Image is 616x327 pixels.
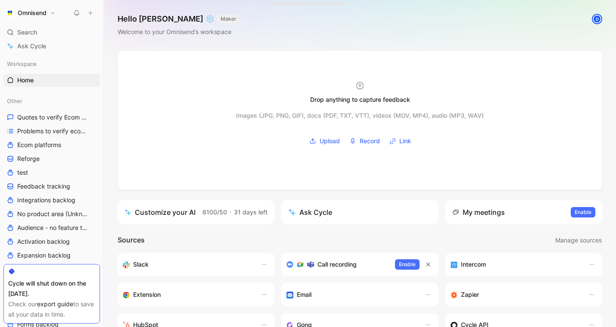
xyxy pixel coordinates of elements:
span: Search [17,27,37,38]
div: Images (JPG, PNG, GIF), docs (PDF, TXT, VTT), videos (MOV, MP4), audio (MP3, WAV) [236,110,484,121]
span: Upload [320,136,340,146]
a: Home [3,74,100,87]
span: Ask Cycle [17,41,46,51]
div: Record & transcribe meetings from Zoom, Meet & Teams. [286,259,388,270]
div: Ask Cycle [288,207,332,217]
span: · [230,208,231,216]
h3: Intercom [461,259,486,270]
a: export guide [37,300,73,308]
a: Customize your AI6100/50·31 days left [118,200,274,224]
div: Forward emails to your feedback inbox [286,289,416,300]
a: Reforge [3,152,100,165]
span: Record [360,136,380,146]
a: Activation backlog [3,235,100,248]
a: Ecom platforms [3,138,100,151]
span: Enable [399,260,416,269]
a: Ask Cycle [3,40,100,53]
button: Enable [395,259,420,270]
div: Sync your customers, send feedback and get updates in Intercom [451,259,580,270]
button: Record [346,135,383,148]
h3: Slack [133,259,149,270]
h2: Sources [118,235,145,246]
span: Activation backlog [17,237,70,246]
span: No product area (Unknowns) [17,210,89,218]
span: Quotes to verify Ecom platforms [17,113,90,122]
div: Search [3,26,100,39]
span: Workspace [7,60,37,68]
a: MO backlog [3,263,100,276]
div: Capture feedback from anywhere on the web [123,289,252,300]
a: Feedback tracking [3,180,100,193]
span: Expansion backlog [17,251,71,260]
span: Other [7,97,22,105]
div: Workspace [3,57,100,70]
span: Enable [575,208,591,217]
div: D [593,15,601,23]
h1: Omnisend [18,9,47,17]
button: Manage sources [555,235,602,246]
div: Other [3,94,100,107]
span: Integrations backlog [17,196,75,204]
button: Upload [306,135,343,148]
span: 6100/50 [202,208,227,216]
h3: Call recording [317,259,357,270]
a: Integrations backlog [3,194,100,207]
span: 31 days left [234,208,268,216]
div: My meetings [452,207,505,217]
div: Sync your customers, send feedback and get updates in Slack [123,259,252,270]
a: Expansion backlog [3,249,100,262]
span: Reforge [17,154,40,163]
img: Omnisend [6,9,14,17]
a: Problems to verify ecom platforms [3,125,100,138]
div: Capture feedback from thousands of sources with Zapier (survey results, recordings, sheets, etc). [451,289,580,300]
span: Link [399,136,411,146]
h1: Hello [PERSON_NAME] ❄️ [118,14,239,24]
a: Quotes to verify Ecom platforms [3,111,100,124]
h3: Extension [133,289,161,300]
h3: Zapier [461,289,479,300]
button: Link [386,135,414,148]
span: test [17,168,28,177]
span: Audience - no feature tag [17,223,88,232]
a: test [3,166,100,179]
button: OmnisendOmnisend [3,7,58,19]
button: Enable [571,207,595,217]
span: Problems to verify ecom platforms [17,127,90,135]
h3: Email [297,289,311,300]
span: Manage sources [555,235,602,245]
div: Cycle will shut down on the [DATE]. [8,278,95,299]
button: Ask Cycle [281,200,438,224]
div: Check our to save all your data in time. [8,299,95,320]
a: Audience - no feature tag [3,221,100,234]
div: Customize your AI [124,207,196,217]
span: Home [17,76,34,85]
span: Feedback tracking [17,182,70,191]
div: Drop anything to capture feedback [310,94,410,105]
a: No product area (Unknowns) [3,208,100,220]
span: Ecom platforms [17,141,61,149]
button: MAKER [218,15,239,23]
div: Welcome to your Omnisend’s workspace [118,27,239,37]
